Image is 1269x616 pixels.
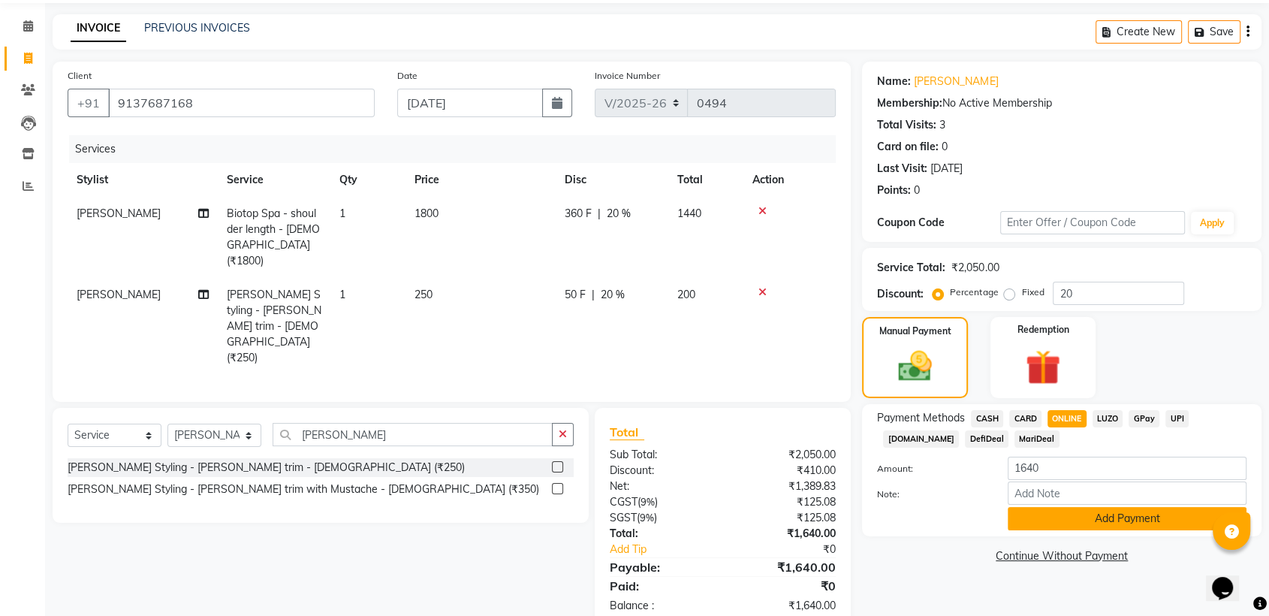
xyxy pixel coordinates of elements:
span: 20 % [601,287,625,303]
button: Save [1188,20,1240,44]
div: 0 [914,183,920,198]
div: ₹1,389.83 [723,479,848,494]
input: Search or Scan [273,423,553,446]
label: Client [68,69,92,83]
span: 250 [414,288,433,301]
div: Discount: [877,286,924,302]
th: Total [668,163,743,197]
div: Membership: [877,95,942,111]
span: 1 [339,207,345,220]
div: Total Visits: [877,117,936,133]
span: Biotop Spa - shoulder length - [DEMOGRAPHIC_DATA] (₹1800) [227,207,320,267]
button: Create New [1096,20,1182,44]
div: Services [69,135,847,163]
div: ₹2,050.00 [723,447,848,463]
th: Disc [556,163,668,197]
label: Date [397,69,417,83]
span: MariDeal [1014,430,1060,448]
span: 1800 [414,207,439,220]
div: ₹0 [723,577,848,595]
a: PREVIOUS INVOICES [144,21,250,35]
span: [PERSON_NAME] Styling - [PERSON_NAME] trim - [DEMOGRAPHIC_DATA] (₹250) [227,288,321,364]
span: GPay [1129,410,1159,427]
label: Redemption [1017,323,1069,337]
div: Last Visit: [877,161,927,177]
div: Sub Total: [598,447,723,463]
span: | [598,206,601,222]
span: 1440 [677,207,701,220]
span: Total [610,424,644,440]
span: SGST [610,511,637,524]
div: Paid: [598,577,723,595]
span: CASH [971,410,1003,427]
button: +91 [68,89,110,117]
input: Add Note [1008,482,1246,505]
span: 20 % [607,206,631,222]
input: Amount [1008,457,1246,480]
span: [PERSON_NAME] [77,288,161,301]
input: Search by Name/Mobile/Email/Code [108,89,375,117]
div: Service Total: [877,260,945,276]
span: 1 [339,288,345,301]
div: 0 [942,139,948,155]
span: 200 [677,288,695,301]
label: Fixed [1021,285,1044,299]
label: Invoice Number [595,69,660,83]
span: ONLINE [1047,410,1087,427]
div: ₹0 [743,542,847,557]
div: ₹2,050.00 [951,260,999,276]
label: Amount: [866,462,996,476]
div: Name: [877,74,911,89]
span: CGST [610,495,638,509]
div: Payable: [598,558,723,576]
div: [PERSON_NAME] Styling - [PERSON_NAME] trim with Mustache - [DEMOGRAPHIC_DATA] (₹350) [68,482,539,497]
div: ₹125.08 [723,510,848,526]
a: Add Tip [598,542,743,557]
iframe: chat widget [1206,556,1254,601]
span: UPI [1165,410,1189,427]
button: Add Payment [1008,507,1246,530]
div: ₹125.08 [723,494,848,510]
div: ₹410.00 [723,463,848,479]
div: Balance : [598,598,723,614]
span: LUZO [1093,410,1123,427]
span: 360 F [565,206,592,222]
button: Apply [1191,212,1234,234]
div: No Active Membership [877,95,1246,111]
span: | [592,287,595,303]
span: Payment Methods [877,410,965,426]
div: ( ) [598,494,723,510]
div: ₹1,640.00 [723,526,848,542]
img: _cash.svg [888,347,942,385]
label: Manual Payment [879,325,951,338]
span: [PERSON_NAME] [77,207,161,220]
span: 9% [641,496,655,508]
span: 50 F [565,287,586,303]
th: Action [743,163,836,197]
div: Total: [598,526,723,542]
div: Points: [877,183,911,198]
span: 9% [640,512,654,524]
a: [PERSON_NAME] [914,74,998,89]
a: INVOICE [71,15,126,42]
div: [DATE] [930,161,963,177]
label: Note: [866,488,996,501]
div: Coupon Code [877,215,1000,231]
th: Price [405,163,556,197]
img: _gift.svg [1014,346,1071,389]
div: ( ) [598,510,723,526]
div: ₹1,640.00 [723,598,848,614]
div: Net: [598,479,723,494]
div: ₹1,640.00 [723,558,848,576]
div: Discount: [598,463,723,479]
th: Qty [330,163,405,197]
span: [DOMAIN_NAME] [883,430,959,448]
th: Service [218,163,330,197]
a: Continue Without Payment [865,548,1258,564]
div: 3 [939,117,945,133]
input: Enter Offer / Coupon Code [1000,211,1185,234]
div: Card on file: [877,139,939,155]
span: CARD [1009,410,1041,427]
label: Percentage [950,285,998,299]
div: [PERSON_NAME] Styling - [PERSON_NAME] trim - [DEMOGRAPHIC_DATA] (₹250) [68,460,465,476]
